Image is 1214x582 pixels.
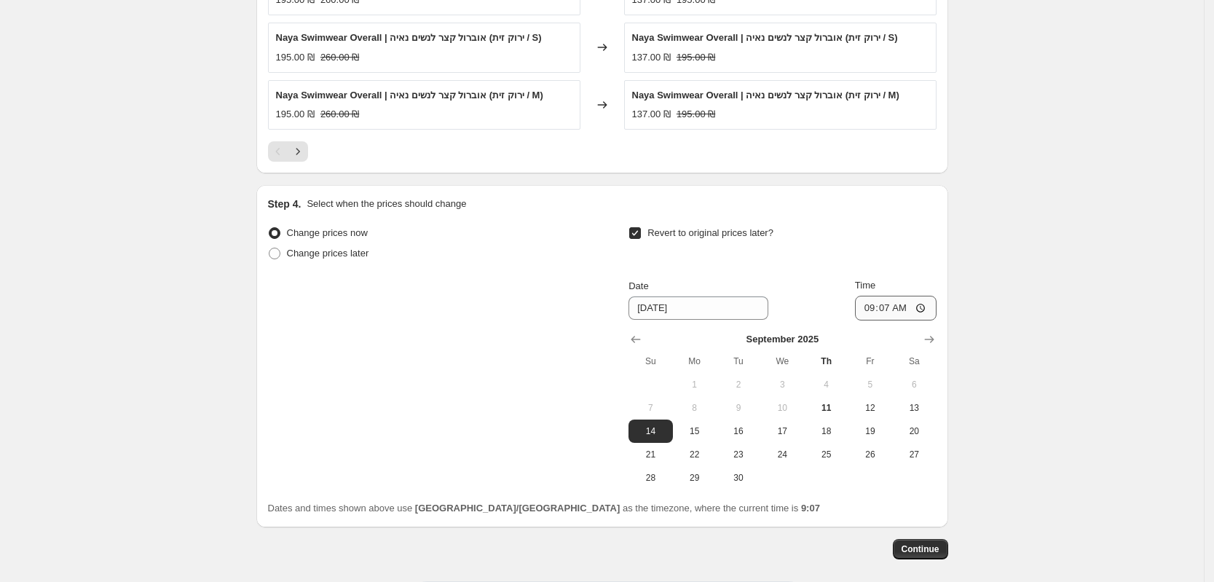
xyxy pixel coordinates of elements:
span: 15 [679,425,711,437]
strike: 195.00 ₪ [677,50,715,65]
div: 195.00 ₪ [276,50,315,65]
span: 18 [810,425,842,437]
th: Friday [848,350,892,373]
button: Next [288,141,308,162]
button: Continue [893,539,948,559]
span: 16 [722,425,754,437]
span: Change prices later [287,248,369,259]
span: 17 [766,425,798,437]
span: 6 [898,379,930,390]
div: 195.00 ₪ [276,107,315,122]
button: Monday September 29 2025 [673,466,717,489]
span: Naya Swimwear Overall | אוברול קצר לנשים נאיה (ירוק זית / S) [276,32,542,43]
span: 30 [722,472,754,484]
span: 11 [810,402,842,414]
input: 12:00 [855,296,937,321]
span: Th [810,355,842,367]
span: 5 [854,379,886,390]
button: Tuesday September 23 2025 [717,443,760,466]
b: 9:07 [801,503,820,514]
span: Mo [679,355,711,367]
button: Monday September 22 2025 [673,443,717,466]
div: 137.00 ₪ [632,107,671,122]
button: Monday September 1 2025 [673,373,717,396]
span: 8 [679,402,711,414]
span: Naya Swimwear Overall | אוברול קצר לנשים נאיה (ירוק זית / M) [276,90,543,101]
button: Saturday September 20 2025 [892,420,936,443]
button: Monday September 8 2025 [673,396,717,420]
button: Today Thursday September 11 2025 [804,396,848,420]
span: 20 [898,425,930,437]
span: 9 [722,402,754,414]
span: 23 [722,449,754,460]
button: Show next month, October 2025 [919,329,939,350]
span: Change prices now [287,227,368,238]
span: 22 [679,449,711,460]
th: Thursday [804,350,848,373]
span: Dates and times shown above use as the timezone, where the current time is [268,503,820,514]
span: 4 [810,379,842,390]
th: Tuesday [717,350,760,373]
span: 1 [679,379,711,390]
button: Tuesday September 16 2025 [717,420,760,443]
button: Sunday September 7 2025 [628,396,672,420]
button: Thursday September 25 2025 [804,443,848,466]
button: Saturday September 6 2025 [892,373,936,396]
span: 13 [898,402,930,414]
span: 26 [854,449,886,460]
span: 7 [634,402,666,414]
nav: Pagination [268,141,308,162]
b: [GEOGRAPHIC_DATA]/[GEOGRAPHIC_DATA] [415,503,620,514]
th: Monday [673,350,717,373]
span: Naya Swimwear Overall | אוברול קצר לנשים נאיה (ירוק זית / S) [632,32,898,43]
th: Wednesday [760,350,804,373]
span: Continue [902,543,939,555]
input: 9/11/2025 [628,296,768,320]
span: 2 [722,379,754,390]
button: Friday September 12 2025 [848,396,892,420]
span: 14 [634,425,666,437]
button: Sunday September 28 2025 [628,466,672,489]
span: 29 [679,472,711,484]
strike: 195.00 ₪ [677,107,715,122]
button: Wednesday September 17 2025 [760,420,804,443]
button: Tuesday September 2 2025 [717,373,760,396]
button: Friday September 19 2025 [848,420,892,443]
button: Saturday September 13 2025 [892,396,936,420]
span: 10 [766,402,798,414]
span: Su [634,355,666,367]
span: 3 [766,379,798,390]
button: Sunday September 14 2025 [628,420,672,443]
button: Wednesday September 10 2025 [760,396,804,420]
span: Time [855,280,875,291]
span: Naya Swimwear Overall | אוברול קצר לנשים נאיה (ירוק זית / M) [632,90,899,101]
button: Friday September 26 2025 [848,443,892,466]
span: 25 [810,449,842,460]
span: 28 [634,472,666,484]
button: Wednesday September 24 2025 [760,443,804,466]
span: Tu [722,355,754,367]
span: 21 [634,449,666,460]
button: Tuesday September 9 2025 [717,396,760,420]
button: Saturday September 27 2025 [892,443,936,466]
button: Tuesday September 30 2025 [717,466,760,489]
button: Sunday September 21 2025 [628,443,672,466]
h2: Step 4. [268,197,301,211]
span: We [766,355,798,367]
button: Wednesday September 3 2025 [760,373,804,396]
button: Monday September 15 2025 [673,420,717,443]
button: Thursday September 18 2025 [804,420,848,443]
span: 12 [854,402,886,414]
button: Friday September 5 2025 [848,373,892,396]
div: 137.00 ₪ [632,50,671,65]
span: Date [628,280,648,291]
span: 24 [766,449,798,460]
button: Thursday September 4 2025 [804,373,848,396]
span: 27 [898,449,930,460]
span: Revert to original prices later? [647,227,773,238]
p: Select when the prices should change [307,197,466,211]
span: 19 [854,425,886,437]
th: Sunday [628,350,672,373]
span: Sa [898,355,930,367]
span: Fr [854,355,886,367]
